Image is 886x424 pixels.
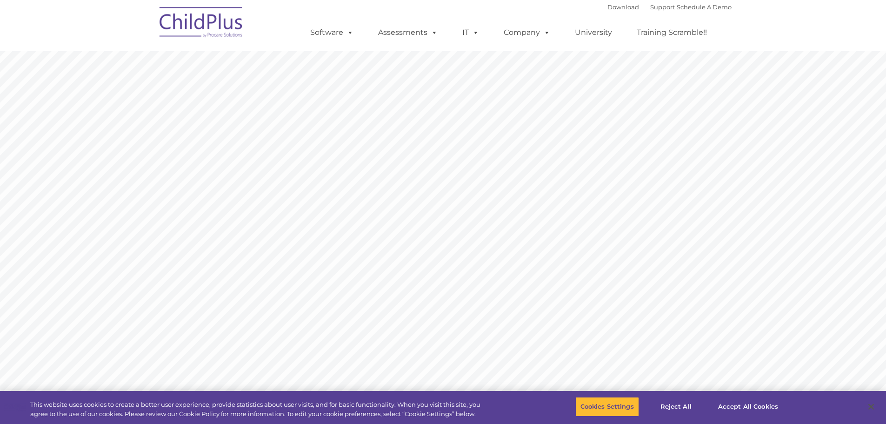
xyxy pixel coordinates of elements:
button: Cookies Settings [575,397,639,417]
a: IT [453,23,488,42]
font: | [607,3,732,11]
a: Download [607,3,639,11]
a: Schedule A Demo [677,3,732,11]
a: Support [650,3,675,11]
button: Close [861,397,881,417]
img: ChildPlus by Procare Solutions [155,0,248,47]
a: Company [494,23,560,42]
a: Software [301,23,363,42]
a: Training Scramble!! [627,23,716,42]
button: Reject All [647,397,705,417]
a: University [566,23,621,42]
a: Assessments [369,23,447,42]
button: Accept All Cookies [713,397,783,417]
div: This website uses cookies to create a better user experience, provide statistics about user visit... [30,400,487,418]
